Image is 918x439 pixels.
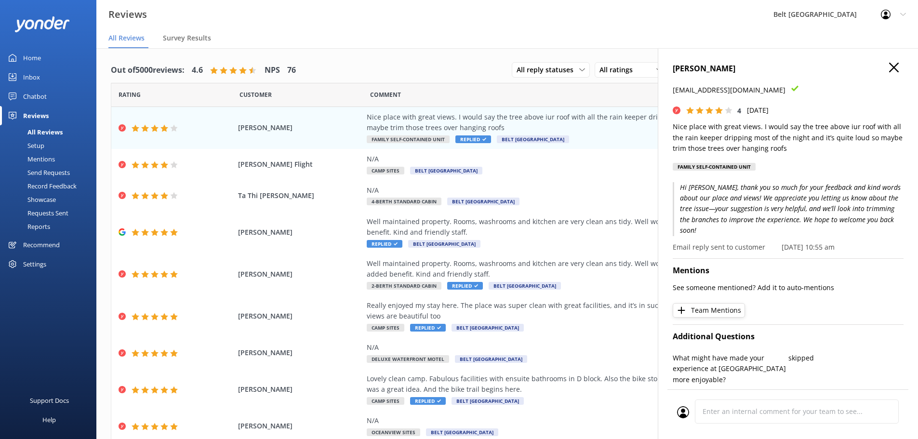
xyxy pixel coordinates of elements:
[23,235,60,254] div: Recommend
[6,139,44,152] div: Setup
[367,216,805,238] div: Well maintained property. Rooms, washrooms and kitchen are very clean ans tidy. Well worth the st...
[367,258,805,280] div: Well maintained property. Rooms, washrooms and kitchen are very clean ans tidy. Well worth the st...
[497,135,569,143] span: Belt [GEOGRAPHIC_DATA]
[238,384,362,395] span: [PERSON_NAME]
[599,65,639,75] span: All ratings
[673,331,904,343] h4: Additional Questions
[517,65,579,75] span: All reply statuses
[265,64,280,77] h4: NPS
[238,159,362,170] span: [PERSON_NAME] Flight
[238,347,362,358] span: [PERSON_NAME]
[673,265,904,277] h4: Mentions
[14,16,70,32] img: yonder-white-logo.png
[6,193,56,206] div: Showcase
[367,415,805,426] div: N/A
[489,282,561,290] span: Belt [GEOGRAPHIC_DATA]
[6,206,96,220] a: Requests Sent
[238,122,362,133] span: [PERSON_NAME]
[163,33,211,43] span: Survey Results
[367,342,805,353] div: N/A
[455,135,491,143] span: Replied
[788,353,904,363] p: skipped
[23,106,49,125] div: Reviews
[367,282,441,290] span: 2-Berth Standard Cabin
[673,282,904,293] p: See someone mentioned? Add it to auto-mentions
[367,112,805,133] div: Nice place with great views. I would say the tree above iur roof with all the rain keeper drippin...
[889,63,899,73] button: Close
[6,179,96,193] a: Record Feedback
[42,410,56,429] div: Help
[6,220,50,233] div: Reports
[108,7,147,22] h3: Reviews
[677,406,689,418] img: user_profile.svg
[6,193,96,206] a: Showcase
[6,125,63,139] div: All Reviews
[673,242,765,253] p: Email reply sent to customer
[455,355,527,363] span: Belt [GEOGRAPHIC_DATA]
[23,254,46,274] div: Settings
[6,220,96,233] a: Reports
[6,179,77,193] div: Record Feedback
[673,303,745,318] button: Team Mentions
[747,105,769,116] p: [DATE]
[6,166,70,179] div: Send Requests
[30,391,69,410] div: Support Docs
[367,198,441,205] span: 4-Berth Standard Cabin
[6,166,96,179] a: Send Requests
[6,139,96,152] a: Setup
[367,397,404,405] span: Camp Sites
[452,397,524,405] span: Belt [GEOGRAPHIC_DATA]
[192,64,203,77] h4: 4.6
[367,428,420,436] span: Oceanview Sites
[408,240,480,248] span: Belt [GEOGRAPHIC_DATA]
[108,33,145,43] span: All Reviews
[673,85,785,95] p: [EMAIL_ADDRESS][DOMAIN_NAME]
[673,182,904,236] p: Hi [PERSON_NAME], thank you so much for your feedback and kind words about our place and views! W...
[367,240,402,248] span: Replied
[447,282,483,290] span: Replied
[6,206,68,220] div: Requests Sent
[367,373,805,395] div: Lovely clean camp. Fabulous facilities with ensuite bathrooms in D block. Also the bike storage w...
[6,152,96,166] a: Mentions
[737,106,741,115] span: 4
[367,324,404,332] span: Camp Sites
[447,198,519,205] span: Belt [GEOGRAPHIC_DATA]
[238,190,362,201] span: Ta Thi [PERSON_NAME]
[452,324,524,332] span: Belt [GEOGRAPHIC_DATA]
[410,167,482,174] span: Belt [GEOGRAPHIC_DATA]
[23,87,47,106] div: Chatbot
[673,163,756,171] div: Family Self-Contained Unit
[111,64,185,77] h4: Out of 5000 reviews:
[23,67,40,87] div: Inbox
[238,421,362,431] span: [PERSON_NAME]
[367,185,805,196] div: N/A
[410,324,446,332] span: Replied
[367,355,449,363] span: Deluxe Waterfront Motel
[287,64,296,77] h4: 76
[782,242,835,253] p: [DATE] 10:55 am
[119,90,141,99] span: Date
[673,121,904,154] p: Nice place with great views. I would say the tree above iur roof with all the rain keeper drippin...
[673,63,904,75] h4: [PERSON_NAME]
[6,125,96,139] a: All Reviews
[367,300,805,322] div: Really enjoyed my stay here. The place was super clean with great facilities, and it’s in such a ...
[410,397,446,405] span: Replied
[6,152,55,166] div: Mentions
[367,167,404,174] span: Camp Sites
[23,48,41,67] div: Home
[367,154,805,164] div: N/A
[238,227,362,238] span: [PERSON_NAME]
[370,90,401,99] span: Question
[367,135,450,143] span: Family Self-Contained Unit
[238,311,362,321] span: [PERSON_NAME]
[238,269,362,279] span: [PERSON_NAME]
[239,90,272,99] span: Date
[426,428,498,436] span: Belt [GEOGRAPHIC_DATA]
[673,353,788,385] p: What might have made your experience at [GEOGRAPHIC_DATA] more enjoyable?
